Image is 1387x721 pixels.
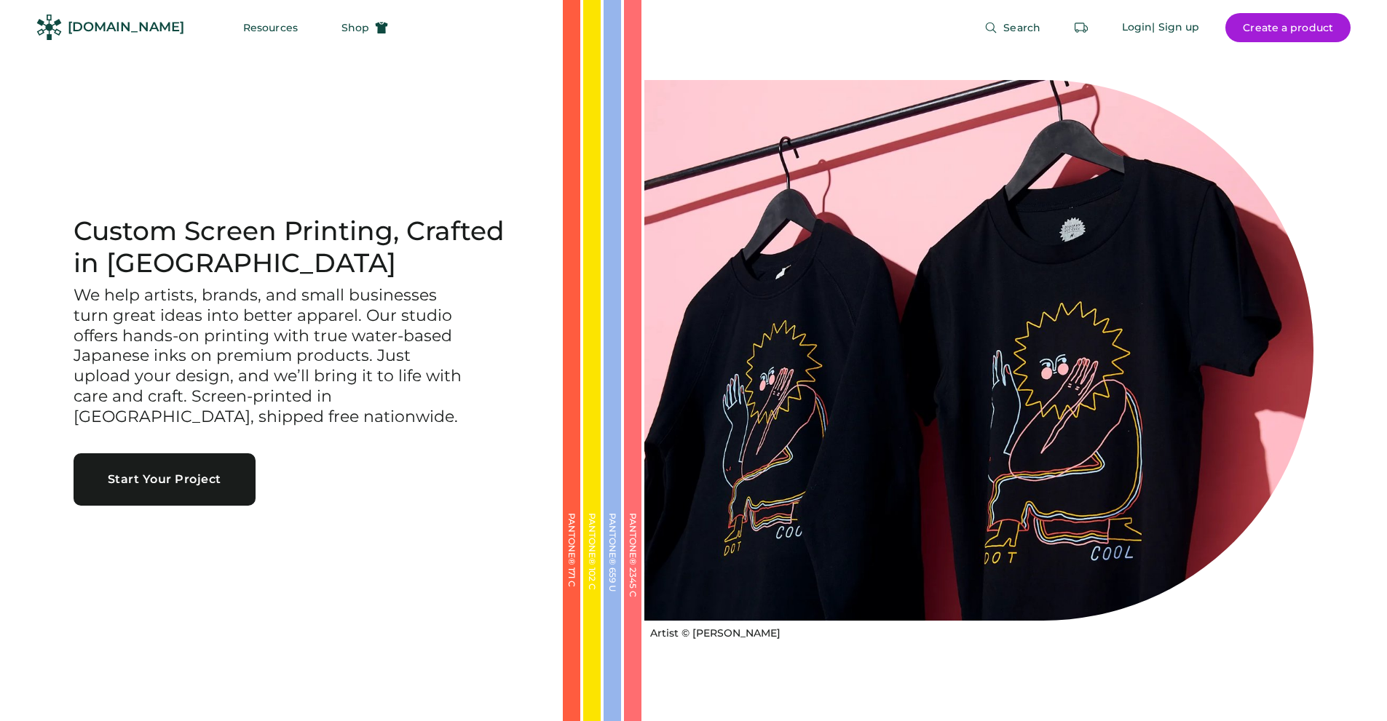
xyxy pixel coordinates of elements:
[644,621,781,641] a: Artist © [PERSON_NAME]
[608,513,617,658] div: PANTONE® 659 U
[341,23,369,33] span: Shop
[74,453,256,506] button: Start Your Project
[68,18,184,36] div: [DOMAIN_NAME]
[1152,20,1199,35] div: | Sign up
[588,513,596,658] div: PANTONE® 102 C
[1122,20,1153,35] div: Login
[650,626,781,641] div: Artist © [PERSON_NAME]
[1225,13,1351,42] button: Create a product
[1003,23,1040,33] span: Search
[1067,13,1096,42] button: Retrieve an order
[324,13,406,42] button: Shop
[74,285,467,428] h3: We help artists, brands, and small businesses turn great ideas into better apparel. Our studio of...
[628,513,637,658] div: PANTONE® 2345 C
[36,15,62,40] img: Rendered Logo - Screens
[74,215,528,279] h1: Custom Screen Printing, Crafted in [GEOGRAPHIC_DATA]
[967,13,1058,42] button: Search
[226,13,315,42] button: Resources
[567,513,576,658] div: PANTONE® 171 C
